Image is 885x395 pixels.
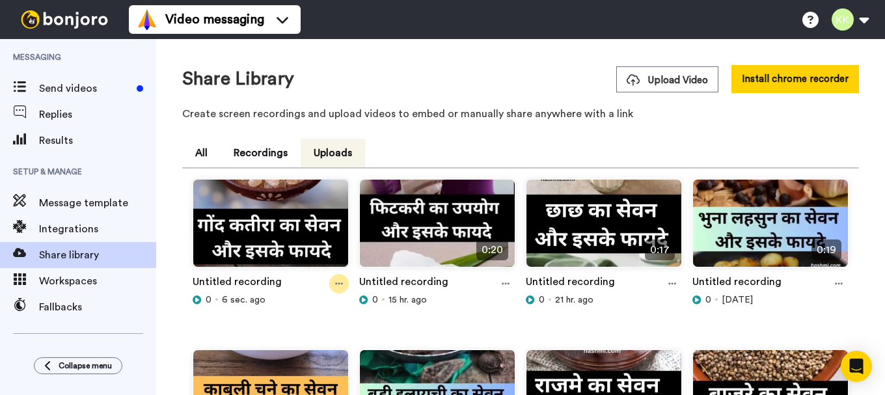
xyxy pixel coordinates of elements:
[526,274,615,293] a: Untitled recording
[39,195,156,211] span: Message template
[182,139,221,167] button: All
[193,180,348,278] img: e6241f03-26f7-4335-8a93-83dd389961cc_thumbnail_source_1755661805.jpg
[39,299,156,315] span: Fallbacks
[526,293,682,306] div: 21 hr. ago
[39,273,156,289] span: Workspaces
[182,69,294,89] h1: Share Library
[16,10,113,29] img: bj-logo-header-white.svg
[39,107,156,122] span: Replies
[165,10,264,29] span: Video messaging
[359,293,515,306] div: 15 hr. ago
[731,65,859,93] button: Install chrome recorder
[360,180,515,278] img: d0a128a8-a705-4a87-bec8-cf3e713db0c2_thumbnail_source_1755606120.jpg
[692,274,782,293] a: Untitled recording
[526,180,681,278] img: 21f64cc7-ac1e-4423-bff8-3873680534bd_thumbnail_source_1755584033.jpg
[39,221,156,237] span: Integrations
[841,351,872,382] div: Open Intercom Messenger
[811,239,841,260] span: 0:19
[193,293,349,306] div: 6 sec. ago
[359,274,448,293] a: Untitled recording
[39,133,156,148] span: Results
[627,74,708,87] span: Upload Video
[693,180,848,278] img: 9dba882e-5219-46fa-a3d0-35f45816db43_thumbnail_source_1755093153.jpg
[39,81,131,96] span: Send videos
[616,66,718,92] button: Upload Video
[705,293,711,306] span: 0
[34,357,122,374] button: Collapse menu
[193,274,282,293] a: Untitled recording
[301,139,365,167] button: Uploads
[692,293,849,306] div: [DATE]
[182,106,859,122] p: Create screen recordings and upload videos to embed or manually share anywhere with a link
[476,239,508,260] span: 0:20
[39,247,156,263] span: Share library
[59,361,112,371] span: Collapse menu
[645,239,675,260] span: 0:17
[137,9,157,30] img: vm-color.svg
[206,293,211,306] span: 0
[221,139,301,167] button: Recordings
[372,293,378,306] span: 0
[539,293,545,306] span: 0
